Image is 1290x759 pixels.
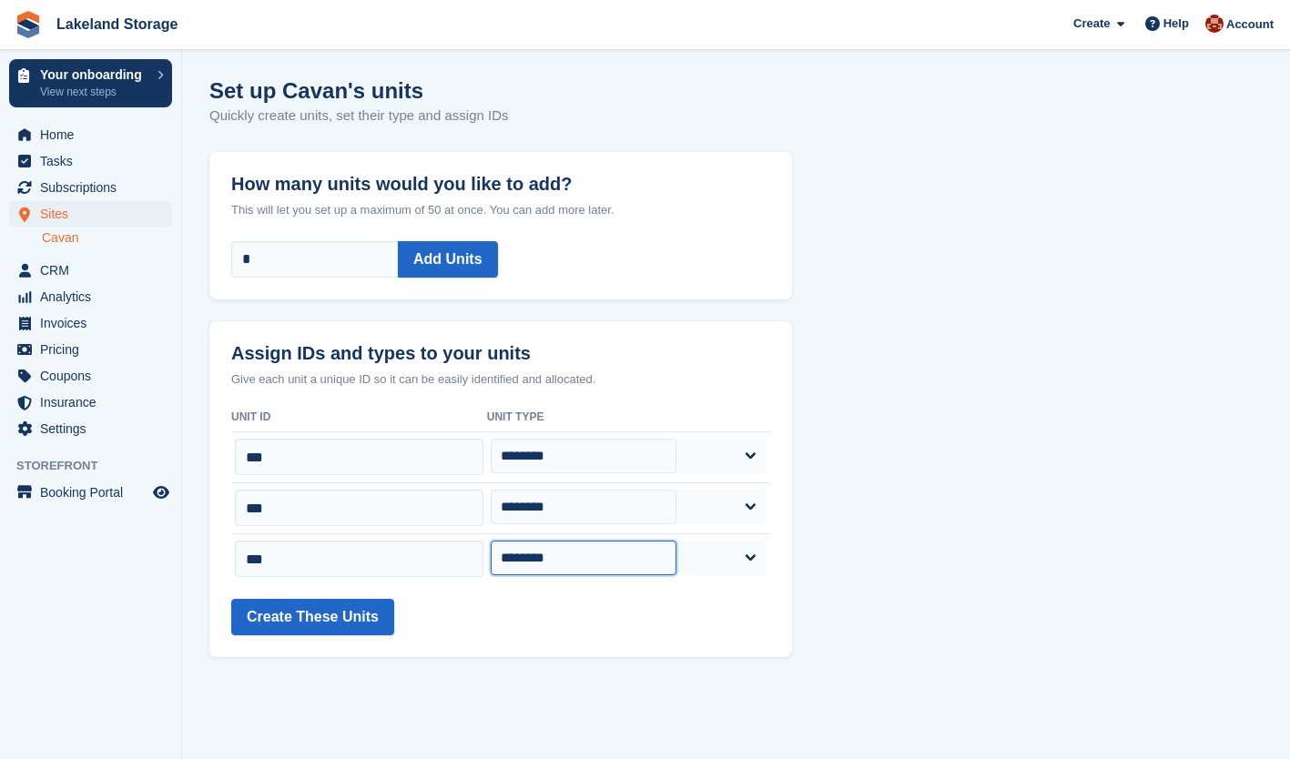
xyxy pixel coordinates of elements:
span: Subscriptions [40,175,149,200]
p: This will let you set up a maximum of 50 at once. You can add more later. [231,201,770,219]
th: Unit Type [487,403,770,432]
span: Coupons [40,363,149,389]
span: Account [1226,15,1274,34]
h1: Set up Cavan's units [209,78,508,103]
span: Invoices [40,310,149,336]
a: Preview store [150,481,172,503]
p: Your onboarding [40,68,148,81]
label: How many units would you like to add? [231,152,770,195]
span: Tasks [40,148,149,174]
span: Analytics [40,284,149,309]
a: Cavan [42,229,172,247]
a: menu [9,363,172,389]
button: Add Units [398,241,498,278]
span: Sites [40,201,149,227]
a: menu [9,258,172,283]
a: menu [9,122,172,147]
th: Unit ID [231,403,487,432]
span: Home [40,122,149,147]
a: Your onboarding View next steps [9,59,172,107]
span: Help [1163,15,1189,33]
a: menu [9,337,172,362]
span: Create [1073,15,1110,33]
span: Insurance [40,390,149,415]
span: CRM [40,258,149,283]
a: menu [9,390,172,415]
p: Give each unit a unique ID so it can be easily identified and allocated. [231,370,770,389]
img: Cillian Geraghty [1205,15,1224,33]
a: Lakeland Storage [49,9,185,39]
span: Storefront [16,457,181,475]
img: stora-icon-8386f47178a22dfd0bd8f6a31ec36ba5ce8667c1dd55bd0f319d3a0aa187defe.svg [15,11,42,38]
span: Booking Portal [40,480,149,505]
span: Pricing [40,337,149,362]
a: menu [9,416,172,441]
button: Create These Units [231,599,394,635]
a: menu [9,480,172,505]
a: menu [9,310,172,336]
a: menu [9,284,172,309]
p: View next steps [40,84,148,100]
strong: Assign IDs and types to your units [231,343,531,364]
a: menu [9,148,172,174]
a: menu [9,175,172,200]
p: Quickly create units, set their type and assign IDs [209,106,508,126]
a: menu [9,201,172,227]
span: Settings [40,416,149,441]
